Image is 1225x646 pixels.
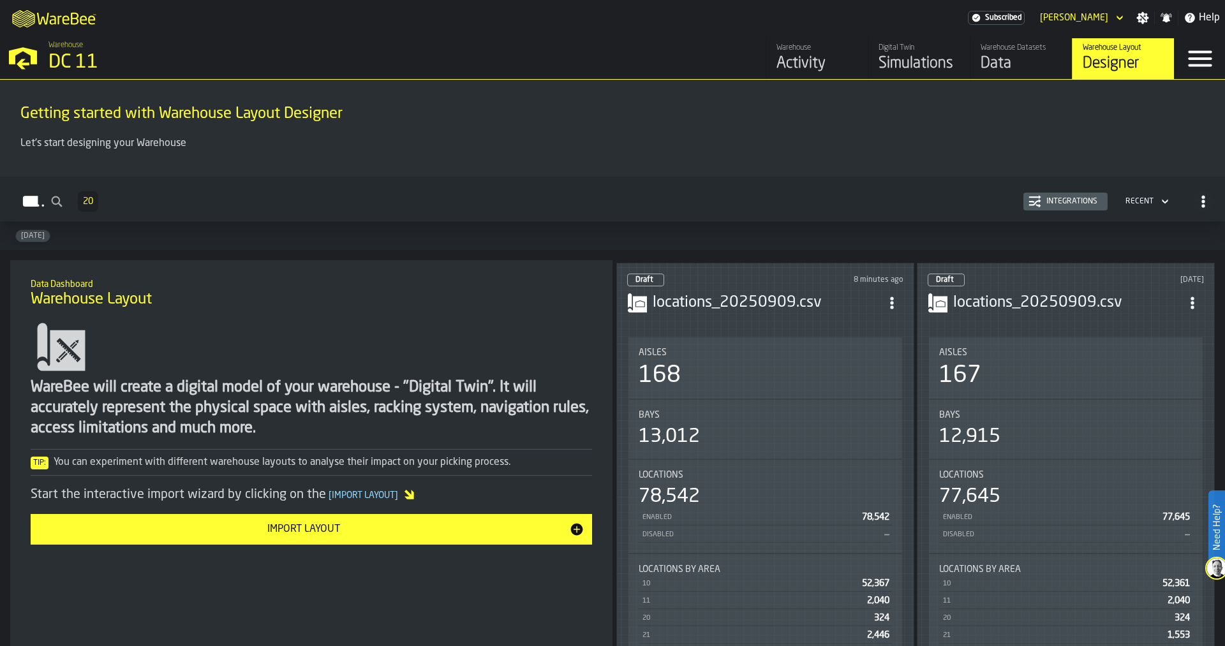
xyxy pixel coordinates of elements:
[939,410,960,420] span: Bays
[639,485,700,508] div: 78,542
[641,513,857,522] div: Enabled
[867,596,889,605] span: 2,040
[73,191,103,212] div: ButtonLoadMore-Load More-Prev-First-Last
[10,90,1215,136] div: title-Getting started with Warehouse Layout Designer
[20,270,602,316] div: title-Warehouse Layout
[1083,54,1164,74] div: Designer
[939,348,1192,358] div: Title
[639,609,892,626] div: StatList-item-20
[639,626,892,643] div: StatList-item-21
[939,425,1000,448] div: 12,915
[868,38,970,79] a: link-to-/wh/i/2e91095d-d0fa-471d-87cf-b9f7f81665fc/simulations
[639,363,681,388] div: 168
[639,575,892,592] div: StatList-item-10
[939,410,1192,420] div: Title
[939,485,1000,508] div: 77,645
[639,410,892,420] div: Title
[879,54,960,74] div: Simulations
[1168,631,1190,640] span: 1,553
[395,491,398,500] span: ]
[628,337,902,399] div: stat-Aisles
[884,530,889,539] span: —
[942,513,1157,522] div: Enabled
[326,491,401,500] span: Import Layout
[1120,194,1171,209] div: DropdownMenuValue-4
[939,626,1192,643] div: StatList-item-21
[862,513,889,522] span: 78,542
[939,564,1021,575] span: Locations by Area
[953,293,1181,313] h3: locations_20250909.csv
[1125,197,1154,206] div: DropdownMenuValue-4
[928,274,965,286] div: status-0 2
[639,348,892,358] div: Title
[639,470,683,480] span: Locations
[939,508,1192,525] div: StatList-item-Enabled
[1178,10,1225,26] label: button-toggle-Help
[639,564,892,575] div: Title
[1041,197,1102,206] div: Integrations
[874,613,889,622] span: 324
[1199,10,1220,26] span: Help
[867,631,889,640] span: 2,446
[939,592,1192,609] div: StatList-item-11
[31,378,592,439] div: WareBee will create a digital model of your warehouse - "Digital Twin". It will accurately repres...
[942,614,1169,622] div: 20
[639,470,892,480] div: Title
[939,470,984,480] span: Locations
[1023,193,1108,210] button: button-Integrations
[939,564,1192,575] div: Title
[776,54,857,74] div: Activity
[641,531,879,539] div: Disabled
[20,104,343,124] span: Getting started with Warehouse Layout Designer
[981,43,1062,52] div: Warehouse Datasets
[929,337,1203,399] div: stat-Aisles
[1210,492,1224,563] label: Need Help?
[628,400,902,459] div: stat-Bays
[20,136,1205,151] p: Let's start designing your Warehouse
[942,631,1162,640] div: 21
[639,410,660,420] span: Bays
[639,348,667,358] span: Aisles
[20,101,1205,104] h2: Sub Title
[653,293,880,313] div: locations_20250909.csv
[639,425,700,448] div: 13,012
[639,508,892,525] div: StatList-item-Enabled
[641,597,862,605] div: 11
[766,38,868,79] a: link-to-/wh/i/2e91095d-d0fa-471d-87cf-b9f7f81665fc/feed/
[1175,38,1225,79] label: button-toggle-Menu
[862,579,889,588] span: 52,367
[936,276,954,284] span: Draft
[1155,11,1178,24] label: button-toggle-Notifications
[627,274,664,286] div: status-0 2
[785,275,904,284] div: Updated: 9/12/2025, 8:54:34 AM Created: 9/9/2025, 12:57:26 PM
[83,197,93,206] span: 20
[1040,13,1108,23] div: DropdownMenuValue-Kim Jonsson
[31,455,592,470] div: You can experiment with different warehouse layouts to analyse their impact on your picking process.
[628,460,902,553] div: stat-Locations
[939,575,1192,592] div: StatList-item-10
[1162,513,1190,522] span: 77,645
[942,531,1180,539] div: Disabled
[48,41,83,50] span: Warehouse
[641,580,857,588] div: 10
[31,290,152,310] span: Warehouse Layout
[16,231,50,240] span: 2025-05-30
[879,43,960,52] div: Digital Twin
[329,491,332,500] span: [
[939,525,1192,543] div: StatList-item-Disabled
[939,470,1192,480] div: Title
[939,348,967,358] span: Aisles
[929,400,1203,459] div: stat-Bays
[942,597,1162,605] div: 11
[31,486,592,504] div: Start the interactive import wizard by clicking on the
[1162,579,1190,588] span: 52,361
[48,51,393,74] div: DC 11
[1086,275,1205,284] div: Updated: 9/9/2025, 8:39:53 AM Created: 9/9/2025, 8:15:08 AM
[1035,10,1126,26] div: DropdownMenuValue-Kim Jonsson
